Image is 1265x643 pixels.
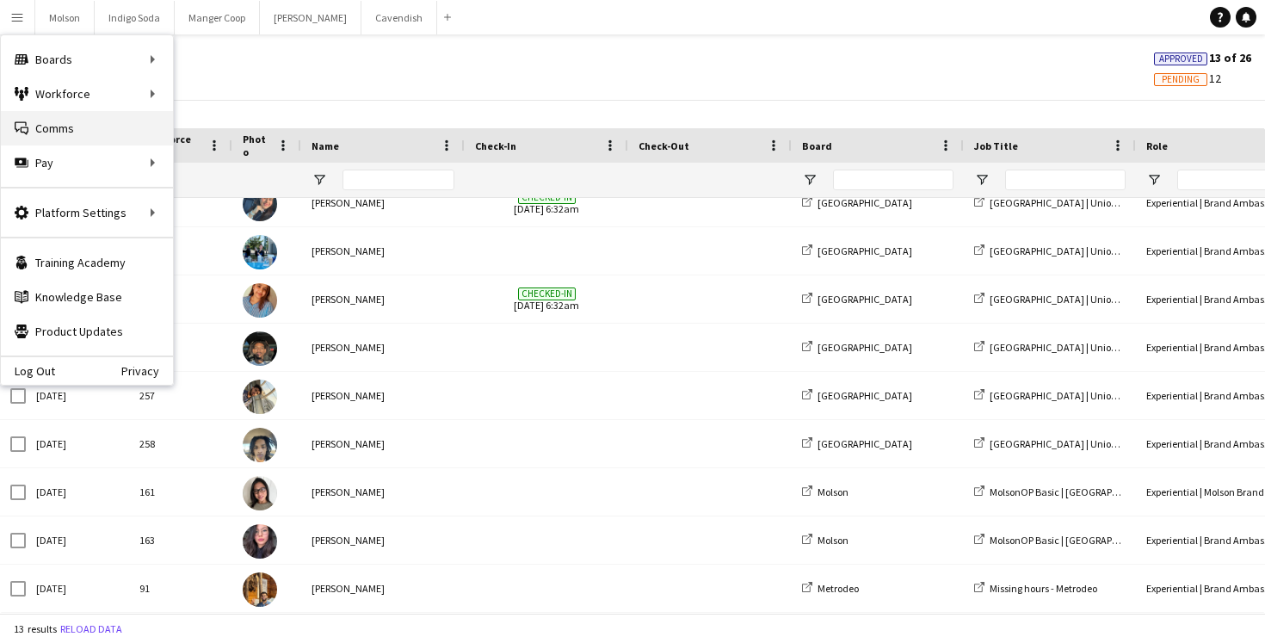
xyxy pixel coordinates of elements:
a: [GEOGRAPHIC_DATA] [802,293,912,306]
span: Role [1146,139,1168,152]
button: Molson [35,1,95,34]
input: Board Filter Input [833,170,953,190]
div: [PERSON_NAME] [301,179,465,226]
span: Missing hours - Metrodeo [990,582,1097,595]
a: [GEOGRAPHIC_DATA] [802,244,912,257]
img: Sukhmani Kaur [243,283,277,318]
span: [GEOGRAPHIC_DATA] [818,437,912,450]
span: Metrodeo [818,582,859,595]
img: Mohammed ALhadi [243,380,277,414]
a: [GEOGRAPHIC_DATA] [802,437,912,450]
div: [DATE] [26,372,129,419]
span: Photo [243,133,270,158]
div: [DATE] [26,420,129,467]
img: Sara Mancera Barreto [243,524,277,559]
button: Open Filter Menu [312,172,327,188]
span: Checked-in [518,287,576,300]
a: Knowledge Base [1,280,173,314]
a: Training Academy [1,245,173,280]
button: Open Filter Menu [802,172,818,188]
a: Comms [1,111,173,145]
div: [PERSON_NAME] [301,372,465,419]
div: [PERSON_NAME] [301,565,465,612]
div: 69 [129,275,232,323]
span: Approved [1159,53,1203,65]
div: [PERSON_NAME] [301,275,465,323]
div: [PERSON_NAME] [301,516,465,564]
button: Manger Coop [175,1,260,34]
div: 91 [129,565,232,612]
div: Platform Settings [1,195,173,230]
a: Privacy [121,364,173,378]
div: Pay [1,145,173,180]
div: [PERSON_NAME] [301,227,465,275]
img: Shubhanshi Sood [243,187,277,221]
div: [PERSON_NAME] [301,468,465,516]
span: [GEOGRAPHIC_DATA] [818,341,912,354]
span: [DATE] 6:32am [475,179,618,226]
span: [GEOGRAPHIC_DATA] [818,196,912,209]
a: Product Updates [1,314,173,349]
a: Metrodeo [802,582,859,595]
span: 13 of 26 [1154,50,1251,65]
button: Open Filter Menu [1146,172,1162,188]
div: 163 [129,516,232,564]
div: Boards [1,42,173,77]
span: Job Title [974,139,1018,152]
input: Job Title Filter Input [1005,170,1126,190]
input: Name Filter Input [342,170,454,190]
a: Molson [802,485,848,498]
div: [DATE] [26,565,129,612]
span: [GEOGRAPHIC_DATA] [818,293,912,306]
img: Azam Abdalla [243,428,277,462]
span: Pending [1162,74,1200,85]
a: Log Out [1,364,55,378]
button: Open Filter Menu [974,172,990,188]
span: Check-Out [639,139,689,152]
a: Missing hours - Metrodeo [974,582,1097,595]
span: [GEOGRAPHIC_DATA] [818,389,912,402]
div: 169 [129,227,232,275]
div: 68 [129,179,232,226]
a: [GEOGRAPHIC_DATA] [802,389,912,402]
div: 258 [129,420,232,467]
img: Shubh Shah [243,572,277,607]
a: [GEOGRAPHIC_DATA] [802,341,912,354]
span: [DATE] 6:32am [475,275,618,323]
div: Workforce [1,77,173,111]
div: 180 [129,324,232,371]
div: [PERSON_NAME] [301,324,465,371]
div: [DATE] [26,516,129,564]
span: Molson [818,534,848,547]
button: Reload data [57,620,126,639]
span: Checked-in [518,191,576,204]
div: 161 [129,468,232,516]
button: Cavendish [361,1,437,34]
div: [DATE] [26,468,129,516]
a: Molson [802,534,848,547]
button: [PERSON_NAME] [260,1,361,34]
span: Check-In [475,139,516,152]
div: [PERSON_NAME] [301,420,465,467]
button: Indigo Soda [95,1,175,34]
span: 12 [1154,71,1221,86]
span: [GEOGRAPHIC_DATA] [818,244,912,257]
span: Board [802,139,832,152]
img: Honey Lee [243,235,277,269]
div: 257 [129,372,232,419]
img: Karla Inac [243,476,277,510]
img: Mamoun Elsiddig [243,331,277,366]
a: [GEOGRAPHIC_DATA] [802,196,912,209]
span: Molson [818,485,848,498]
span: Name [312,139,339,152]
